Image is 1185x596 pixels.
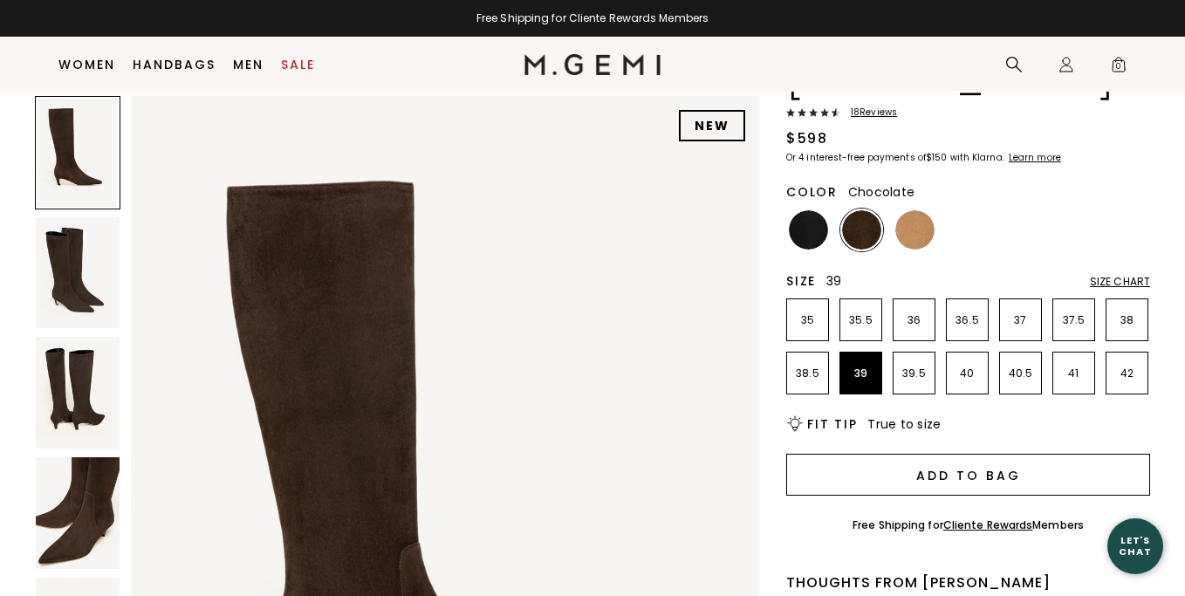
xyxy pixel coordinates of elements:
klarna-placement-style-body: Or 4 interest-free payments of [786,151,926,164]
a: Sale [281,58,315,72]
button: Add to Bag [786,454,1150,496]
div: $598 [786,128,827,149]
img: Black [789,210,828,250]
span: 39 [826,272,842,290]
img: The Tina [36,457,120,569]
h2: Color [786,185,838,199]
img: M.Gemi [524,54,661,75]
p: 40 [947,367,988,380]
a: Handbags [133,58,216,72]
div: Size Chart [1090,275,1150,289]
p: 36 [894,313,935,327]
p: 38.5 [787,367,828,380]
img: The Tina [36,337,120,449]
img: Biscuit [895,210,935,250]
a: Learn more [1007,153,1061,163]
klarna-placement-style-body: with Klarna [950,151,1007,164]
a: Women [58,58,115,72]
p: 37.5 [1053,313,1094,327]
p: 38 [1106,313,1147,327]
p: 35 [787,313,828,327]
a: Cliente Rewards [943,517,1033,532]
klarna-placement-style-cta: Learn more [1009,151,1061,164]
span: True to size [867,415,941,433]
klarna-placement-style-amount: $150 [926,151,947,164]
div: Let's Chat [1107,535,1163,557]
img: The Tina [36,217,120,329]
p: 36.5 [947,313,988,327]
p: 35.5 [840,313,881,327]
p: 37 [1000,313,1041,327]
p: 40.5 [1000,367,1041,380]
div: Free Shipping for Members [853,518,1084,532]
span: Chocolate [848,183,914,201]
a: 18Reviews [786,107,1150,121]
p: 41 [1053,367,1094,380]
span: 0 [1110,59,1127,77]
p: 39 [840,367,881,380]
div: NEW [679,110,745,141]
h2: Fit Tip [807,417,857,431]
img: Chocolate [842,210,881,250]
h2: Size [786,274,816,288]
p: 39.5 [894,367,935,380]
div: Thoughts from [PERSON_NAME] [786,572,1150,593]
span: 18 Review s [840,107,897,118]
p: 42 [1106,367,1147,380]
a: Men [233,58,264,72]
